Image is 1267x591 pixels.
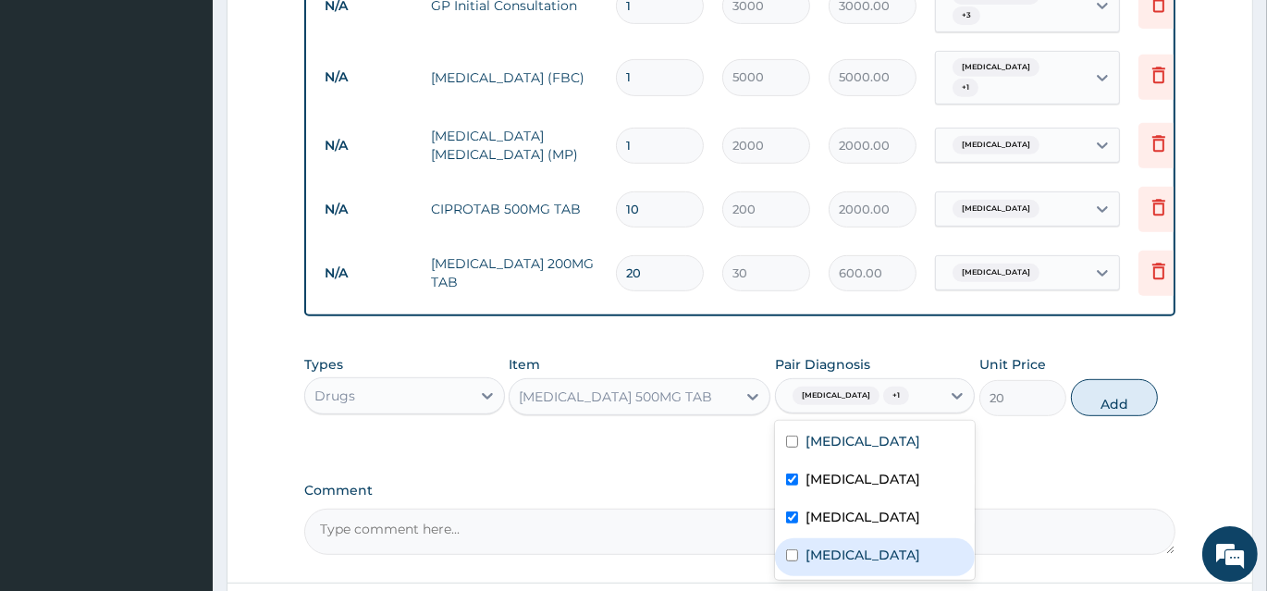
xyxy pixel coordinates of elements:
span: [MEDICAL_DATA] [953,58,1039,77]
button: Add [1071,379,1158,416]
label: [MEDICAL_DATA] [806,470,920,488]
label: Pair Diagnosis [775,355,870,374]
label: Comment [304,483,1175,499]
td: N/A [315,129,422,163]
label: [MEDICAL_DATA] [806,432,920,450]
span: + 3 [953,6,980,25]
span: [MEDICAL_DATA] [953,136,1039,154]
div: Minimize live chat window [303,9,348,54]
td: [MEDICAL_DATA] 200MG TAB [422,245,607,301]
label: [MEDICAL_DATA] [806,508,920,526]
span: [MEDICAL_DATA] [953,200,1039,218]
img: d_794563401_company_1708531726252_794563401 [34,92,75,139]
td: CIPROTAB 500MG TAB [422,191,607,228]
td: N/A [315,256,422,290]
td: N/A [315,60,422,94]
span: [MEDICAL_DATA] [953,264,1039,282]
span: + 1 [883,387,909,405]
span: [MEDICAL_DATA] [793,387,880,405]
div: Chat with us now [96,104,311,128]
td: [MEDICAL_DATA] [MEDICAL_DATA] (MP) [422,117,607,173]
label: Unit Price [979,355,1046,374]
td: N/A [315,192,422,227]
label: Item [509,355,540,374]
textarea: Type your message and hit 'Enter' [9,394,352,459]
div: [MEDICAL_DATA] 500MG TAB [519,388,712,406]
span: + 1 [953,79,978,97]
td: [MEDICAL_DATA] (FBC) [422,59,607,96]
div: Drugs [314,387,355,405]
label: [MEDICAL_DATA] [806,546,920,564]
span: We're online! [107,178,255,364]
label: Types [304,357,343,373]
